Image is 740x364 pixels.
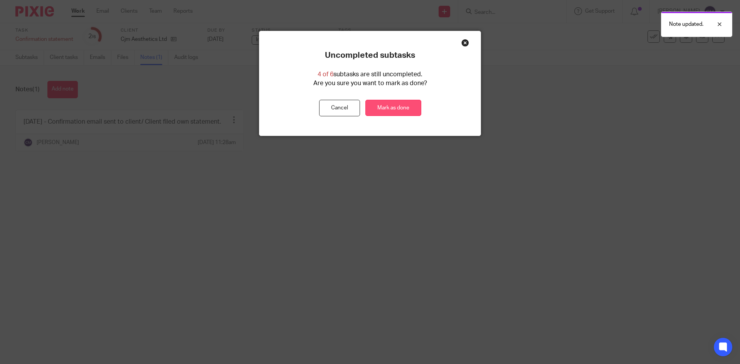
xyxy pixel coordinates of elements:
[313,79,427,88] p: Are you sure you want to mark as done?
[318,70,422,79] p: subtasks are still uncompleted.
[318,71,333,77] span: 4 of 6
[319,100,360,116] button: Cancel
[325,50,415,60] p: Uncompleted subtasks
[461,39,469,47] div: Close this dialog window
[669,20,703,28] p: Note updated.
[365,100,421,116] a: Mark as done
